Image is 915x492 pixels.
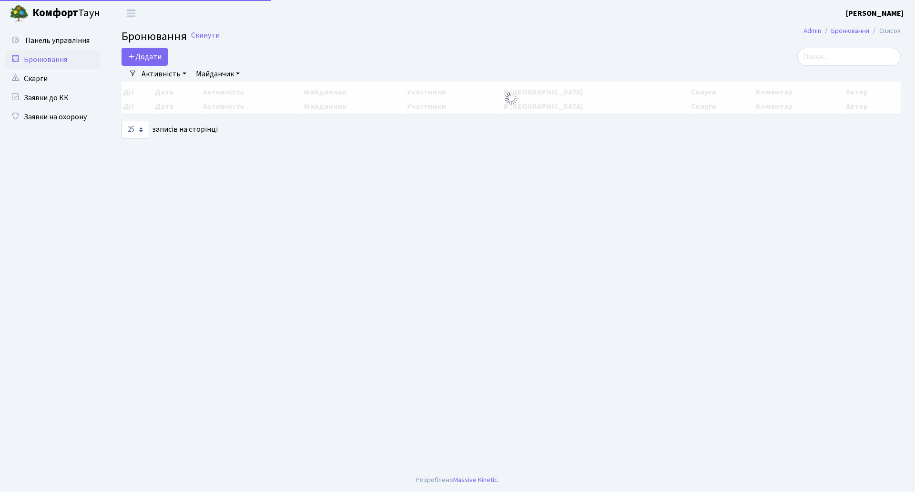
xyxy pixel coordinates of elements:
img: Обробка... [504,91,519,106]
b: Комфорт [32,5,78,21]
div: Розроблено . [416,475,499,485]
a: Заявки до КК [5,88,100,107]
a: Admin [803,26,821,36]
a: Панель управління [5,31,100,50]
nav: breadcrumb [789,21,915,41]
a: Активність [138,66,190,82]
a: Скинути [191,31,220,40]
a: Скарги [5,69,100,88]
button: Переключити навігацію [119,5,143,21]
a: Заявки на охорону [5,107,100,126]
input: Пошук... [797,48,901,66]
a: Massive Kinetic [453,475,498,485]
a: Бронювання [831,26,869,36]
a: [PERSON_NAME] [846,8,904,19]
button: Додати [122,48,168,66]
li: Список [869,26,901,36]
span: Панель управління [25,35,90,46]
span: Бронювання [122,28,187,45]
a: Майданчик [192,66,244,82]
select: записів на сторінці [122,121,149,139]
a: Бронювання [5,50,100,69]
img: logo.png [10,4,29,23]
label: записів на сторінці [122,121,218,139]
span: Таун [32,5,100,21]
